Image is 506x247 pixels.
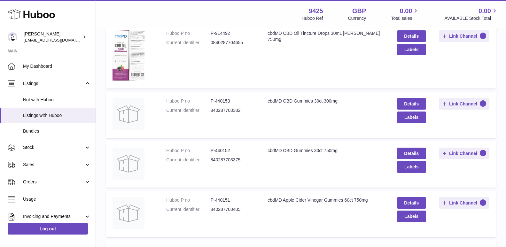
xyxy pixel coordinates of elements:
button: Labels [397,211,426,222]
span: Invoicing and Payments [23,213,84,220]
span: Total sales [391,15,419,21]
dt: Current identifier [166,40,210,46]
strong: 9425 [309,7,323,15]
button: Link Channel [439,197,489,209]
span: [EMAIL_ADDRESS][DOMAIN_NAME] [24,37,94,42]
dd: 840287703382 [211,107,255,113]
button: Link Channel [439,148,489,159]
a: 0.00 Total sales [391,7,419,21]
img: cbdMD Apple Cider Vinegar Gummies 60ct 750mg [113,197,144,229]
div: cbdMD CBD Oil Tincture Drops 30mL [PERSON_NAME] 750mg [268,30,384,42]
span: Link Channel [449,151,477,156]
div: cbdMD CBD Gummies 30ct 750mg [268,148,384,154]
button: Link Channel [439,98,489,110]
div: Huboo Ref [302,15,323,21]
dt: Current identifier [166,157,210,163]
button: Labels [397,161,426,173]
dd: P-440151 [211,197,255,203]
dd: 0840287704655 [211,40,255,46]
button: Labels [397,112,426,123]
span: Link Channel [449,101,477,107]
a: Details [397,30,426,42]
span: Listings with Huboo [23,112,91,119]
span: 0.00 [400,7,412,15]
img: cbdMD CBD Oil Tincture Drops 30mL Berry 750mg [113,30,144,81]
a: Details [397,98,426,110]
span: Sales [23,162,84,168]
span: Orders [23,179,84,185]
a: Details [397,148,426,159]
span: Listings [23,81,84,87]
span: Link Channel [449,33,477,39]
dt: Current identifier [166,107,210,113]
div: cbdMD CBD Gummies 30ct 300mg [268,98,384,104]
a: Details [397,197,426,209]
dt: Huboo P no [166,148,210,154]
dd: P-914492 [211,30,255,36]
button: Labels [397,44,426,55]
span: 0.00 [479,7,491,15]
dd: 840287703375 [211,157,255,163]
a: 0.00 AVAILABLE Stock Total [444,7,498,21]
dd: 840287703405 [211,206,255,212]
img: cbdMD CBD Gummies 30ct 300mg [113,98,144,130]
dt: Current identifier [166,206,210,212]
strong: GBP [352,7,366,15]
dt: Huboo P no [166,98,210,104]
div: Currency [348,15,366,21]
img: Huboo@cbdmd.com [8,32,17,42]
div: cbdMD Apple Cider Vinegar Gummies 60ct 750mg [268,197,384,203]
div: [PERSON_NAME] [24,31,81,43]
dt: Huboo P no [166,197,210,203]
dd: P-440153 [211,98,255,104]
dd: P-440152 [211,148,255,154]
button: Link Channel [439,30,489,42]
span: Not with Huboo [23,97,91,103]
span: Usage [23,196,91,202]
span: Stock [23,144,84,151]
span: Link Channel [449,200,477,206]
img: cbdMD CBD Gummies 30ct 750mg [113,148,144,180]
span: My Dashboard [23,63,91,69]
dt: Huboo P no [166,30,210,36]
span: AVAILABLE Stock Total [444,15,498,21]
span: Bundles [23,128,91,134]
a: Log out [8,223,88,235]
